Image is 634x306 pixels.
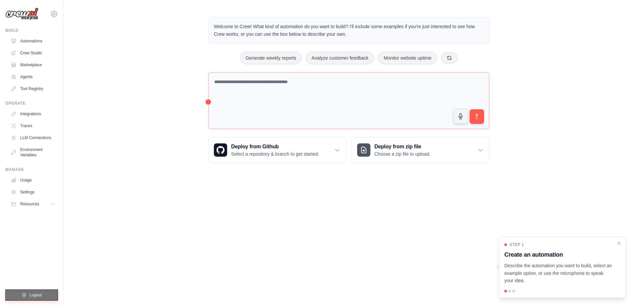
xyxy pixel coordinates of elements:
[378,52,437,64] button: Monitor website uptime
[5,28,58,33] div: Build
[30,292,42,298] span: Logout
[504,250,612,259] h3: Create an automation
[504,262,612,284] p: Describe the automation you want to build, select an example option, or use the microphone to spe...
[8,48,58,58] a: Crew Studio
[374,151,430,157] p: Choose a zip file to upload.
[616,241,622,246] button: Close walkthrough
[20,201,39,207] span: Resources
[8,132,58,143] a: LLM Connections
[8,199,58,209] button: Resources
[5,101,58,106] div: Operate
[8,36,58,46] a: Automations
[214,23,484,38] p: Welcome to Crew! What kind of automation do you want to build? I'll include some examples if you'...
[5,167,58,172] div: Manage
[231,143,319,151] h3: Deploy from Github
[8,83,58,94] a: Tool Registry
[8,175,58,185] a: Usage
[8,60,58,70] a: Marketplace
[5,8,38,20] img: Logo
[231,151,319,157] p: Select a repository & branch to get started.
[8,144,58,160] a: Environment Variables
[5,289,58,301] button: Logout
[306,52,374,64] button: Analyze customer feedback
[601,274,634,306] iframe: Chat Widget
[510,242,524,247] span: Step 1
[8,109,58,119] a: Integrations
[8,72,58,82] a: Agents
[8,121,58,131] a: Traces
[374,143,430,151] h3: Deploy from zip file
[8,187,58,197] a: Settings
[240,52,302,64] button: Generate weekly reports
